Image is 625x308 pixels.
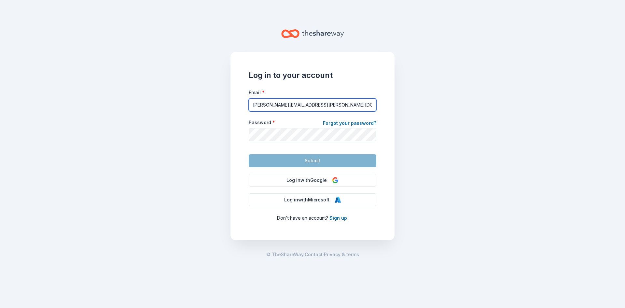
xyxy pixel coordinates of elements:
[266,252,303,257] span: © TheShareWay
[335,197,341,203] img: Microsoft Logo
[332,177,339,183] img: Google Logo
[324,251,359,258] a: Privacy & terms
[249,89,265,96] label: Email
[249,174,376,187] button: Log inwithGoogle
[329,215,347,221] a: Sign up
[266,251,359,258] span: · ·
[277,215,328,221] span: Don ' t have an account?
[305,251,323,258] a: Contact
[249,70,376,81] h1: Log in to your account
[323,119,376,128] a: Forgot your password?
[249,193,376,206] button: Log inwithMicrosoft
[281,26,344,41] a: Home
[249,119,275,126] label: Password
